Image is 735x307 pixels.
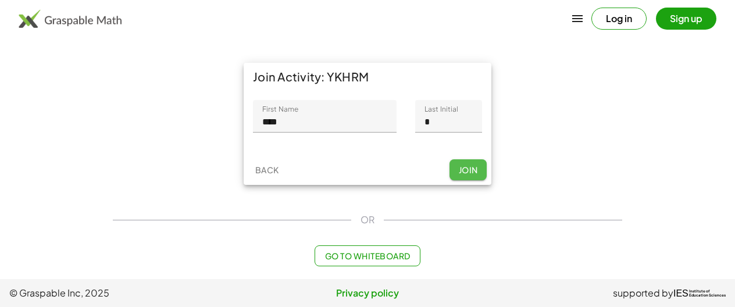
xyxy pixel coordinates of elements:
[248,286,487,300] a: Privacy policy
[244,63,491,91] div: Join Activity: YKHRM
[324,251,410,261] span: Go to Whiteboard
[9,286,248,300] span: © Graspable Inc, 2025
[449,159,487,180] button: Join
[255,165,279,175] span: Back
[613,286,673,300] span: supported by
[591,8,647,30] button: Log in
[248,159,286,180] button: Back
[673,288,688,299] span: IES
[315,245,420,266] button: Go to Whiteboard
[458,165,477,175] span: Join
[673,286,726,300] a: IESInstitute ofEducation Sciences
[689,290,726,298] span: Institute of Education Sciences
[656,8,716,30] button: Sign up
[361,213,374,227] span: OR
